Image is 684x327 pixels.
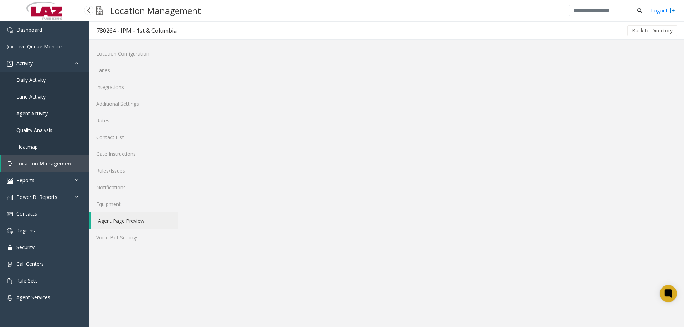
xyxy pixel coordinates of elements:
[89,179,178,196] a: Notifications
[89,146,178,162] a: Gate Instructions
[7,295,13,301] img: 'icon'
[89,45,178,62] a: Location Configuration
[7,178,13,184] img: 'icon'
[16,77,46,83] span: Daily Activity
[16,93,46,100] span: Lane Activity
[7,195,13,200] img: 'icon'
[89,79,178,95] a: Integrations
[89,62,178,79] a: Lanes
[89,229,178,246] a: Voice Bot Settings
[669,7,675,14] img: logout
[16,277,38,284] span: Rule Sets
[651,7,675,14] a: Logout
[1,155,89,172] a: Location Management
[7,278,13,284] img: 'icon'
[16,160,73,167] span: Location Management
[96,2,103,19] img: pageIcon
[16,260,44,267] span: Call Centers
[89,129,178,146] a: Contact List
[7,161,13,167] img: 'icon'
[7,27,13,33] img: 'icon'
[89,95,178,112] a: Additional Settings
[16,143,38,150] span: Heatmap
[89,112,178,129] a: Rates
[16,244,35,250] span: Security
[89,162,178,179] a: Rules/Issues
[16,127,52,133] span: Quality Analysis
[97,26,177,35] div: 780264 - IPM - 1st & Columbia
[91,212,178,229] a: Agent Page Preview
[16,194,57,200] span: Power BI Reports
[16,110,48,117] span: Agent Activity
[16,26,42,33] span: Dashboard
[627,25,677,36] button: Back to Directory
[16,177,35,184] span: Reports
[16,60,33,67] span: Activity
[89,196,178,212] a: Equipment
[7,228,13,234] img: 'icon'
[7,262,13,267] img: 'icon'
[16,227,35,234] span: Regions
[16,43,62,50] span: Live Queue Monitor
[7,61,13,67] img: 'icon'
[16,294,50,301] span: Agent Services
[7,211,13,217] img: 'icon'
[7,44,13,50] img: 'icon'
[7,245,13,250] img: 'icon'
[16,210,37,217] span: Contacts
[107,2,204,19] h3: Location Management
